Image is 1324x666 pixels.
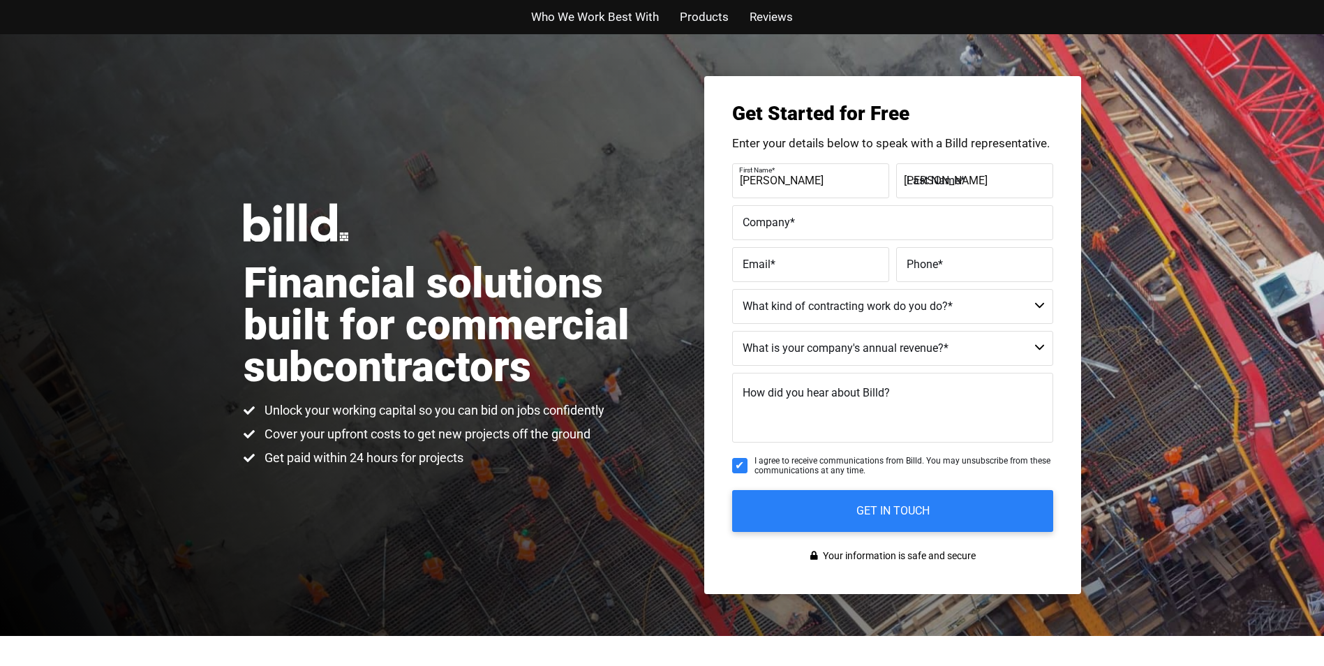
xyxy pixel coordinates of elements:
[261,450,463,466] span: Get paid within 24 hours for projects
[680,7,729,27] a: Products
[907,173,960,186] span: Last Name
[754,456,1053,476] span: I agree to receive communications from Billd. You may unsubscribe from these communications at an...
[732,458,747,473] input: I agree to receive communications from Billd. You may unsubscribe from these communications at an...
[739,165,772,173] span: First Name
[743,215,790,228] span: Company
[819,546,976,566] span: Your information is safe and secure
[907,257,938,270] span: Phone
[743,386,890,399] span: How did you hear about Billd?
[750,7,793,27] a: Reviews
[531,7,659,27] a: Who We Work Best With
[261,402,604,419] span: Unlock your working capital so you can bid on jobs confidently
[261,426,590,443] span: Cover your upfront costs to get new projects off the ground
[732,138,1053,149] p: Enter your details below to speak with a Billd representative.
[732,490,1053,532] input: GET IN TOUCH
[244,262,662,388] h1: Financial solutions built for commercial subcontractors
[743,257,771,270] span: Email
[732,104,1053,124] h3: Get Started for Free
